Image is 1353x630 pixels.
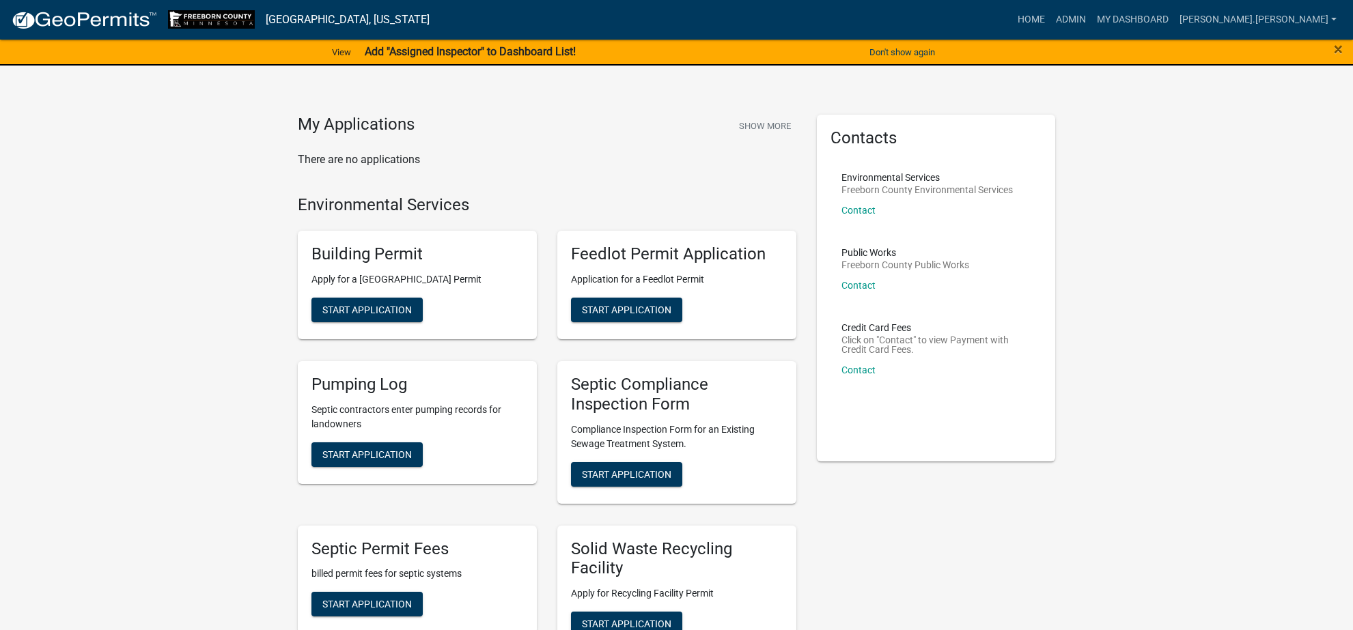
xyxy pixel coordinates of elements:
[168,10,255,29] img: Freeborn County, Minnesota
[298,115,415,135] h4: My Applications
[841,323,1031,332] p: Credit Card Fees
[1174,7,1342,33] a: [PERSON_NAME].[PERSON_NAME]
[841,205,876,216] a: Contact
[841,185,1013,195] p: Freeborn County Environmental Services
[311,298,423,322] button: Start Application
[311,567,523,581] p: billed permit fees for septic systems
[311,375,523,395] h5: Pumping Log
[1012,7,1050,33] a: Home
[1334,41,1343,57] button: Close
[1091,7,1174,33] a: My Dashboard
[571,539,783,579] h5: Solid Waste Recycling Facility
[311,539,523,559] h5: Septic Permit Fees
[582,468,671,479] span: Start Application
[571,586,783,601] p: Apply for Recycling Facility Permit
[841,248,969,257] p: Public Works
[841,364,876,375] a: Contact
[571,298,682,322] button: Start Application
[841,280,876,291] a: Contact
[326,41,357,63] a: View
[311,442,423,467] button: Start Application
[571,272,783,287] p: Application for a Feedlot Permit
[582,618,671,629] span: Start Application
[841,335,1031,354] p: Click on "Contact" to view Payment with Credit Card Fees.
[1050,7,1091,33] a: Admin
[322,448,412,459] span: Start Application
[298,195,796,215] h4: Environmental Services
[322,304,412,315] span: Start Application
[831,128,1042,148] h5: Contacts
[1334,40,1343,59] span: ×
[365,45,576,58] strong: Add "Assigned Inspector" to Dashboard List!
[571,244,783,264] h5: Feedlot Permit Application
[311,592,423,616] button: Start Application
[298,152,796,168] p: There are no applications
[734,115,796,137] button: Show More
[582,304,671,315] span: Start Application
[571,423,783,451] p: Compliance Inspection Form for an Existing Sewage Treatment System.
[322,599,412,610] span: Start Application
[311,244,523,264] h5: Building Permit
[266,8,430,31] a: [GEOGRAPHIC_DATA], [US_STATE]
[311,403,523,431] p: Septic contractors enter pumping records for landowners
[571,462,682,487] button: Start Application
[571,375,783,414] h5: Septic Compliance Inspection Form
[311,272,523,287] p: Apply for a [GEOGRAPHIC_DATA] Permit
[841,260,969,270] p: Freeborn County Public Works
[841,173,1013,182] p: Environmental Services
[864,41,940,63] button: Don't show again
